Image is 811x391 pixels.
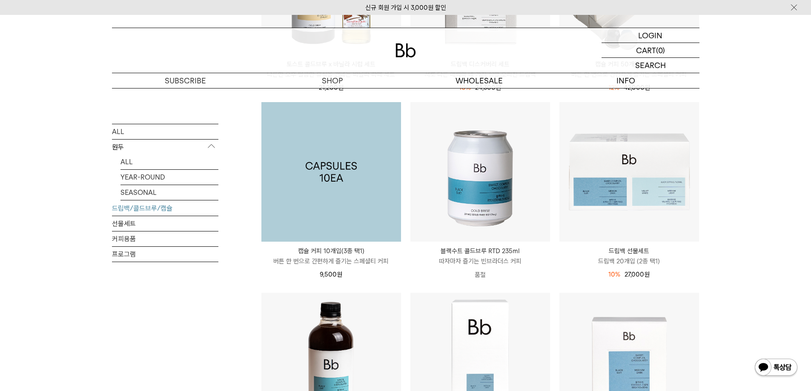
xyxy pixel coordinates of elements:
span: 원 [338,84,344,91]
span: 27,000 [625,271,650,278]
a: 프로그램 [112,246,218,261]
a: 신규 회원 가입 시 3,000원 할인 [365,4,446,11]
span: 24,300 [475,84,501,91]
p: 드립백 선물세트 [559,246,699,256]
a: 커피용품 [112,231,218,246]
a: 캡슐 커피 10개입(3종 택1) [261,102,401,242]
span: 원 [496,84,501,91]
p: CART [636,43,656,57]
p: (0) [656,43,665,57]
a: 블랙수트 콜드브루 RTD 235ml 따자마자 즐기는 빈브라더스 커피 [410,246,550,266]
a: ALL [120,154,218,169]
img: 카카오톡 채널 1:1 채팅 버튼 [754,358,798,378]
a: YEAR-ROUND [120,169,218,184]
p: WHOLESALE [406,73,553,88]
span: 원 [644,271,650,278]
p: SEARCH [635,58,666,73]
a: 드립백/콜드브루/캡슐 [112,200,218,215]
img: 드립백 선물세트 [559,102,699,242]
span: 원 [645,84,650,91]
p: 따자마자 즐기는 빈브라더스 커피 [410,256,550,266]
a: SEASONAL [120,185,218,200]
span: 42,000 [624,84,650,91]
img: 1000000170_add2_085.jpg [261,102,401,242]
p: 블랙수트 콜드브루 RTD 235ml [410,246,550,256]
a: SUBSCRIBE [112,73,259,88]
span: 9,500 [320,271,342,278]
a: CART (0) [602,43,699,58]
a: 드립백 선물세트 드립백 20개입 (2종 택1) [559,246,699,266]
p: 원두 [112,139,218,154]
img: 블랙수트 콜드브루 RTD 235ml [410,102,550,242]
p: 캡슐 커피 10개입(3종 택1) [261,246,401,256]
a: SHOP [259,73,406,88]
p: 드립백 20개입 (2종 택1) [559,256,699,266]
p: INFO [553,73,699,88]
p: 품절 [410,266,550,283]
a: LOGIN [602,28,699,43]
p: 버튼 한 번으로 간편하게 즐기는 스페셜티 커피 [261,256,401,266]
p: LOGIN [638,28,662,43]
span: 원 [337,271,342,278]
a: ALL [112,124,218,139]
span: 21,200 [319,84,344,91]
img: 로고 [395,43,416,57]
a: 캡슐 커피 10개입(3종 택1) 버튼 한 번으로 간편하게 즐기는 스페셜티 커피 [261,246,401,266]
div: 10% [608,269,620,280]
a: 선물세트 [112,216,218,231]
